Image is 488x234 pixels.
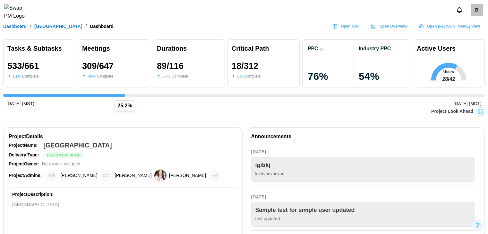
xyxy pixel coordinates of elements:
div: Project Look Ahead [431,108,473,115]
div: + 4 [209,170,221,182]
div: test updated [255,215,471,222]
span: Design Bid Build [47,152,81,158]
div: 77 % [163,73,170,79]
a: Open Grid [329,21,364,31]
div: Sample test for simple user updated [255,206,355,215]
div: Meetings [82,44,146,54]
div: Active Users [417,44,456,54]
a: Open Overview [368,21,412,31]
a: Dashboard [3,24,27,29]
div: 309 / 647 [82,61,114,71]
div: Delivery Type: [9,152,41,159]
div: 18 / 312 [232,61,258,71]
strong: Project Owner: [9,161,39,166]
img: Swap PM Logo [4,4,30,20]
div: Complete [244,73,261,79]
strong: Project Admins: [9,173,42,178]
a: billingcheck4 [471,4,483,16]
span: Open Grid [341,22,360,31]
div: B [471,4,483,16]
div: No owner assigned [42,161,81,168]
div: [DATE] (MDT) [453,100,482,107]
div: kjvbvbcvbcvad [255,171,471,178]
div: PPC [308,46,318,52]
div: Complete [97,73,113,79]
div: Brian Baldwin [46,170,58,182]
div: Dashboard [90,24,114,29]
img: Project Look Ahead Button [477,108,484,115]
div: 76 % [308,71,354,81]
div: [PERSON_NAME] [169,172,206,179]
span: Open Overview [379,22,407,31]
div: Complete [172,73,188,79]
div: Critical Path [232,44,295,54]
a: [GEOGRAPHIC_DATA] [34,24,82,29]
div: Tasks & Subtasks [7,44,71,54]
div: Complete [22,73,39,79]
div: 533 / 661 [7,61,39,71]
div: Industry PPC [359,46,391,52]
div: [GEOGRAPHIC_DATA] [43,140,112,150]
div: Announcements [251,133,291,141]
div: 6 % [237,73,243,79]
div: Chris Cosenza [100,170,112,182]
img: Heather Bemis [154,170,167,182]
div: [GEOGRAPHIC_DATA] [12,201,234,208]
div: Durations [157,44,221,54]
div: [DATE] [251,194,475,201]
div: 81 % [13,73,21,79]
div: / [86,24,87,29]
div: [DATE] (MST) [6,100,34,107]
div: [PERSON_NAME] [115,172,152,179]
a: Open [PERSON_NAME] View [415,21,485,31]
div: Project Name: [9,142,41,149]
div: 48 % [88,73,96,79]
div: / [30,24,31,29]
div: Project Description: [12,191,54,198]
div: [DATE] [251,148,475,155]
div: igibkj [255,161,270,170]
button: Notifications [454,4,465,15]
div: 89 / 116 [157,61,184,71]
div: Project Details [9,133,237,141]
div: [PERSON_NAME] [60,172,97,179]
div: 54 % [359,71,405,81]
span: Open [PERSON_NAME] View [427,22,480,31]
